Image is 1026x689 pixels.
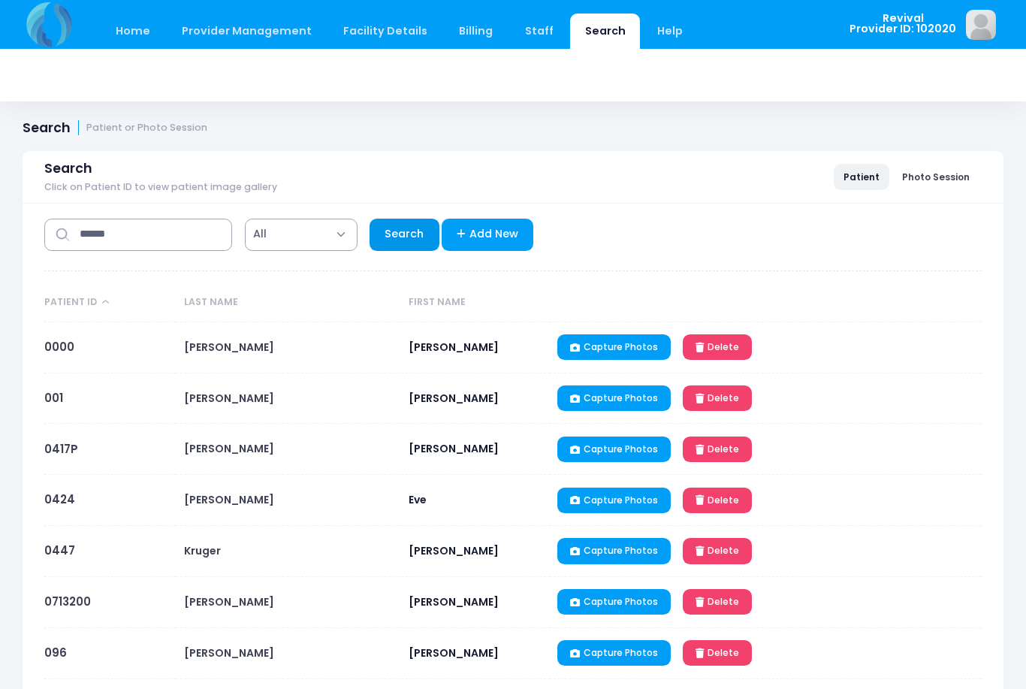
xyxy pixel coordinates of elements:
[44,441,78,457] a: 0417P
[44,283,177,322] th: Patient ID: activate to sort column descending
[409,441,499,456] span: [PERSON_NAME]
[101,14,164,49] a: Home
[643,14,698,49] a: Help
[184,594,274,609] span: [PERSON_NAME]
[184,441,274,456] span: [PERSON_NAME]
[23,120,207,136] h1: Search
[557,385,671,411] a: Capture Photos
[557,437,671,462] a: Capture Photos
[683,334,752,360] a: Delete
[253,226,267,242] span: All
[557,488,671,513] a: Capture Photos
[834,164,889,189] a: Patient
[370,219,439,251] a: Search
[510,14,568,49] a: Staff
[402,283,551,322] th: First Name: activate to sort column ascending
[683,437,752,462] a: Delete
[184,645,274,660] span: [PERSON_NAME]
[184,543,221,558] span: Kruger
[409,492,427,507] span: Eve
[442,219,534,251] a: Add New
[683,640,752,666] a: Delete
[44,491,75,507] a: 0424
[557,334,671,360] a: Capture Photos
[892,164,979,189] a: Photo Session
[44,161,92,177] span: Search
[44,339,74,355] a: 0000
[44,390,63,406] a: 001
[409,645,499,660] span: [PERSON_NAME]
[44,542,75,558] a: 0447
[184,340,274,355] span: [PERSON_NAME]
[445,14,508,49] a: Billing
[557,589,671,615] a: Capture Photos
[184,391,274,406] span: [PERSON_NAME]
[557,538,671,564] a: Capture Photos
[44,594,91,609] a: 0713200
[44,182,277,193] span: Click on Patient ID to view patient image gallery
[683,385,752,411] a: Delete
[167,14,326,49] a: Provider Management
[44,645,67,660] a: 096
[409,543,499,558] span: [PERSON_NAME]
[683,589,752,615] a: Delete
[570,14,640,49] a: Search
[409,340,499,355] span: [PERSON_NAME]
[184,492,274,507] span: [PERSON_NAME]
[86,122,207,134] small: Patient or Photo Session
[409,594,499,609] span: [PERSON_NAME]
[177,283,402,322] th: Last Name: activate to sort column ascending
[245,219,358,251] span: All
[849,13,956,35] span: Revival Provider ID: 102020
[683,488,752,513] a: Delete
[557,640,671,666] a: Capture Photos
[683,538,752,564] a: Delete
[329,14,442,49] a: Facility Details
[966,10,996,40] img: image
[409,391,499,406] span: [PERSON_NAME]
